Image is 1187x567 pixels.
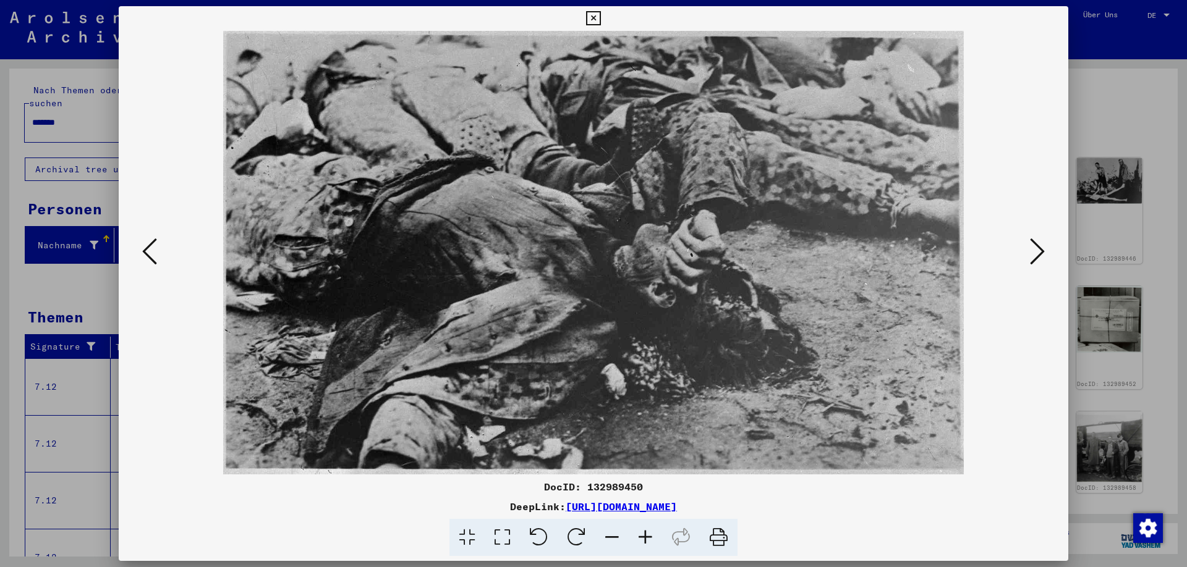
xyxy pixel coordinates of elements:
[119,499,1068,514] div: DeepLink:
[1133,513,1162,542] div: Zustimmung ändern
[566,500,677,513] a: [URL][DOMAIN_NAME]
[1133,513,1163,543] img: Zustimmung ändern
[161,31,1026,474] img: 001.jpg
[119,479,1068,494] div: DocID: 132989450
